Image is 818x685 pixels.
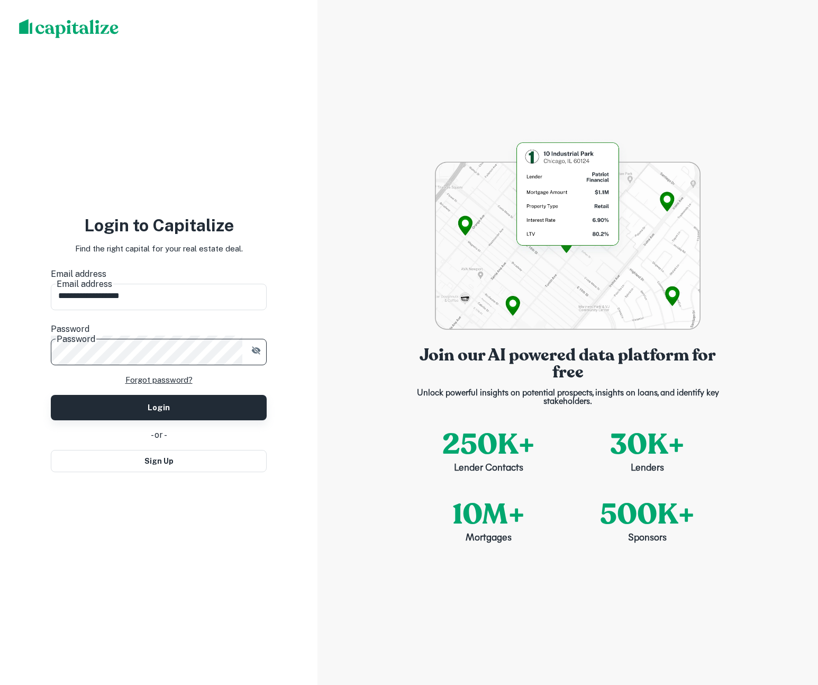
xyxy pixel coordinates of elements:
[409,389,726,406] p: Unlock powerful insights on potential prospects, insights on loans, and identify key stakeholders.
[442,423,535,466] p: 250K+
[631,462,664,476] p: Lenders
[466,531,512,546] p: Mortgages
[610,423,685,466] p: 30K+
[409,347,726,381] p: Join our AI powered data platform for free
[628,531,667,546] p: Sponsors
[51,450,267,472] button: Sign Up
[435,139,700,330] img: login-bg
[452,493,525,536] p: 10M+
[454,462,523,476] p: Lender Contacts
[51,429,267,441] div: - or -
[600,493,695,536] p: 500K+
[19,19,119,38] img: capitalize-logo.png
[51,323,267,336] label: Password
[765,566,818,617] iframe: Chat Widget
[75,242,243,255] p: Find the right capital for your real estate deal.
[51,268,267,281] label: Email address
[51,395,267,420] button: Login
[125,374,193,386] a: Forgot password?
[51,213,267,238] h3: Login to Capitalize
